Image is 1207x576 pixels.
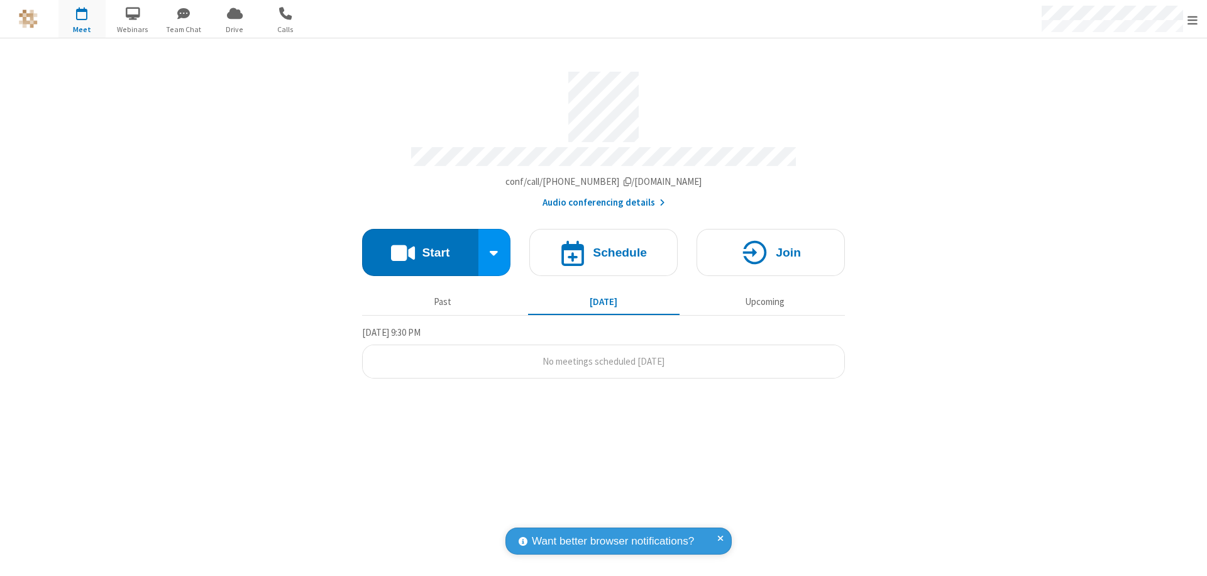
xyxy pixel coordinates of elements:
[362,229,478,276] button: Start
[362,62,845,210] section: Account details
[109,24,157,35] span: Webinars
[362,326,421,338] span: [DATE] 9:30 PM
[367,290,519,314] button: Past
[689,290,840,314] button: Upcoming
[362,325,845,379] section: Today's Meetings
[532,533,694,550] span: Want better browser notifications?
[543,355,664,367] span: No meetings scheduled [DATE]
[262,24,309,35] span: Calls
[593,246,647,258] h4: Schedule
[776,246,801,258] h4: Join
[211,24,258,35] span: Drive
[19,9,38,28] img: QA Selenium DO NOT DELETE OR CHANGE
[478,229,511,276] div: Start conference options
[505,175,702,187] span: Copy my meeting room link
[422,246,449,258] h4: Start
[543,196,665,210] button: Audio conferencing details
[58,24,106,35] span: Meet
[529,229,678,276] button: Schedule
[528,290,680,314] button: [DATE]
[160,24,207,35] span: Team Chat
[505,175,702,189] button: Copy my meeting room linkCopy my meeting room link
[697,229,845,276] button: Join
